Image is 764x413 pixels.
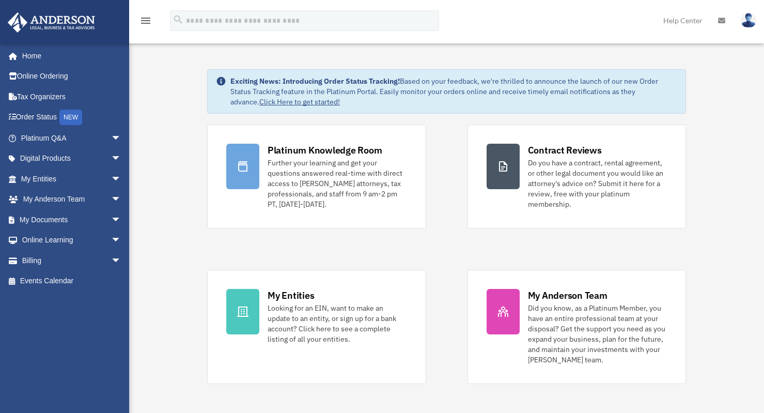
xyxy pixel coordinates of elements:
[528,289,607,302] div: My Anderson Team
[139,14,152,27] i: menu
[7,86,137,107] a: Tax Organizers
[7,250,137,271] a: Billingarrow_drop_down
[7,45,132,66] a: Home
[230,76,677,107] div: Based on your feedback, we're thrilled to announce the launch of our new Order Status Tracking fe...
[59,110,82,125] div: NEW
[111,148,132,170] span: arrow_drop_down
[528,158,667,209] div: Do you have a contract, rental agreement, or other legal document you would like an attorney's ad...
[111,250,132,271] span: arrow_drop_down
[7,230,137,251] a: Online Learningarrow_drop_down
[7,128,137,148] a: Platinum Q&Aarrow_drop_down
[111,189,132,210] span: arrow_drop_down
[5,12,98,33] img: Anderson Advisors Platinum Portal
[268,158,407,209] div: Further your learning and get your questions answered real-time with direct access to [PERSON_NAM...
[207,270,426,384] a: My Entities Looking for an EIN, want to make an update to an entity, or sign up for a bank accoun...
[7,66,137,87] a: Online Ordering
[467,270,687,384] a: My Anderson Team Did you know, as a Platinum Member, you have an entire professional team at your...
[268,289,314,302] div: My Entities
[268,303,407,344] div: Looking for an EIN, want to make an update to an entity, or sign up for a bank account? Click her...
[7,169,137,189] a: My Entitiesarrow_drop_down
[111,169,132,190] span: arrow_drop_down
[111,209,132,231] span: arrow_drop_down
[230,77,400,86] strong: Exciting News: Introducing Order Status Tracking!
[7,189,137,210] a: My Anderson Teamarrow_drop_down
[111,230,132,251] span: arrow_drop_down
[139,18,152,27] a: menu
[741,13,756,28] img: User Pic
[7,107,137,128] a: Order StatusNEW
[7,209,137,230] a: My Documentsarrow_drop_down
[173,14,184,25] i: search
[7,148,137,169] a: Digital Productsarrow_drop_down
[207,125,426,228] a: Platinum Knowledge Room Further your learning and get your questions answered real-time with dire...
[268,144,382,157] div: Platinum Knowledge Room
[111,128,132,149] span: arrow_drop_down
[259,97,340,106] a: Click Here to get started!
[467,125,687,228] a: Contract Reviews Do you have a contract, rental agreement, or other legal document you would like...
[528,144,602,157] div: Contract Reviews
[528,303,667,365] div: Did you know, as a Platinum Member, you have an entire professional team at your disposal? Get th...
[7,271,137,292] a: Events Calendar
